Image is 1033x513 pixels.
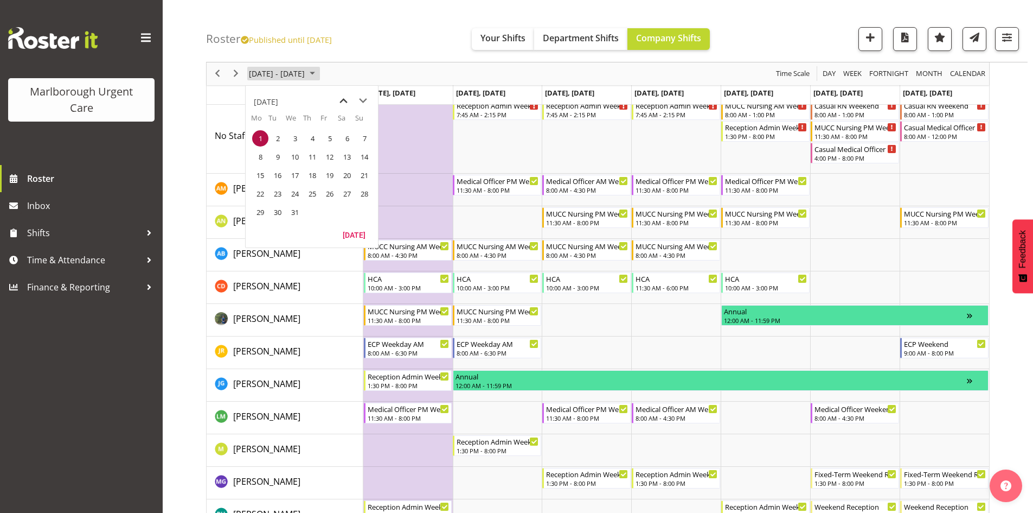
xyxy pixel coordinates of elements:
a: [PERSON_NAME] [233,377,300,390]
div: Marlborough Urgent Care [19,84,144,116]
div: Megan Gander"s event - Fixed-Term Weekend Reception Begin From Sunday, December 7, 2025 at 1:30:0... [900,468,989,489]
span: Inbox [27,198,157,214]
button: Previous [210,67,225,81]
span: Monday, December 29, 2025 [252,204,268,220]
span: Wednesday, December 17, 2025 [287,167,303,183]
div: Andrew Brooks"s event - MUCC Nursing AM Weekday Begin From Thursday, December 4, 2025 at 8:00:00 ... [632,240,720,261]
th: Fr [320,113,338,129]
span: Wednesday, December 3, 2025 [287,130,303,147]
div: MUCC Nursing PM Weekday [546,208,628,219]
div: Medical Officer Weekends [814,403,896,414]
button: December 2025 [247,67,320,81]
div: MUCC Nursing AM Weekday [725,100,807,111]
span: [PERSON_NAME] [233,248,300,259]
div: Jacinta Rangi"s event - ECP Weekday AM Begin From Tuesday, December 2, 2025 at 8:00:00 AM GMT+13:... [453,338,541,358]
td: Alexandra Madigan resource [207,174,363,206]
div: No Staff Member"s event - MUCC Nursing PM Weekends Begin From Saturday, December 6, 2025 at 11:30... [811,121,899,142]
span: [PERSON_NAME] [233,313,300,325]
span: Published until [DATE] [241,34,332,45]
div: 8:00 AM - 4:30 PM [368,251,450,259]
div: 11:30 AM - 8:00 PM [904,218,986,227]
div: Cordelia Davies"s event - HCA Begin From Monday, December 1, 2025 at 10:00:00 AM GMT+13:00 Ends A... [364,273,452,293]
span: [PERSON_NAME] [233,182,300,194]
td: Gloria Varghese resource [207,304,363,337]
span: Monday, December 1, 2025 [252,130,268,147]
div: Medical Officer PM Weekday [546,403,628,414]
div: December 01 - 07, 2025 [245,62,322,85]
div: HCA [546,273,628,284]
span: [DATE], [DATE] [724,88,773,98]
span: Thursday, December 11, 2025 [304,149,320,165]
button: Download a PDF of the roster according to the set date range. [893,27,917,51]
div: MUCC Nursing PM Weekday [636,208,717,219]
div: HCA [725,273,807,284]
a: [PERSON_NAME] [233,247,300,260]
div: Gloria Varghese"s event - MUCC Nursing PM Weekday Begin From Tuesday, December 2, 2025 at 11:30:0... [453,305,541,326]
div: MUCC Nursing PM Weekends [904,208,986,219]
span: Your Shifts [480,32,525,44]
div: 11:30 AM - 8:00 PM [368,414,450,422]
button: Add a new shift [858,27,882,51]
span: Tuesday, December 30, 2025 [270,204,286,220]
div: previous period [208,62,227,85]
div: MUCC Nursing AM Weekday [636,240,717,251]
div: Casual RN Weekend [904,100,986,111]
span: [DATE], [DATE] [545,88,594,98]
div: Annual [455,371,966,382]
div: 11:30 AM - 8:00 PM [814,132,896,141]
div: Annual [724,306,967,316]
a: [PERSON_NAME] [233,345,300,358]
div: Alexandra Madigan"s event - Medical Officer PM Weekday Begin From Tuesday, December 2, 2025 at 11... [453,175,541,195]
span: [PERSON_NAME] [233,280,300,292]
div: 1:30 PM - 8:00 PM [904,479,986,487]
div: Cordelia Davies"s event - HCA Begin From Thursday, December 4, 2025 at 11:30:00 AM GMT+13:00 Ends... [632,273,720,293]
div: Jacinta Rangi"s event - ECP Weekend Begin From Sunday, December 7, 2025 at 9:00:00 AM GMT+13:00 E... [900,338,989,358]
div: Alexandra Madigan"s event - Medical Officer PM Weekday Begin From Thursday, December 4, 2025 at 1... [632,175,720,195]
button: Month [948,67,987,81]
span: [PERSON_NAME] [233,476,300,487]
div: Alysia Newman-Woods"s event - MUCC Nursing PM Weekday Begin From Wednesday, December 3, 2025 at 1... [542,207,631,228]
span: Wednesday, December 31, 2025 [287,204,303,220]
div: 4:00 PM - 8:00 PM [814,154,896,162]
span: Finance & Reporting [27,279,141,295]
img: Rosterit website logo [8,27,98,49]
div: No Staff Member"s event - Casual Medical Officer Weekend Begin From Saturday, December 6, 2025 at... [811,143,899,163]
span: Sunday, December 21, 2025 [356,167,373,183]
div: Medical Officer PM Weekday [368,403,450,414]
div: 1:30 PM - 8:00 PM [368,381,450,390]
span: Sunday, December 7, 2025 [356,130,373,147]
div: Alexandra Madigan"s event - Medical Officer PM Weekday Begin From Friday, December 5, 2025 at 11:... [721,175,810,195]
div: MUCC Nursing PM Weekday [725,208,807,219]
button: Filter Shifts [995,27,1019,51]
div: Reception Admin Weekday PM [546,468,628,479]
div: Megan Gander"s event - Reception Admin Weekday PM Begin From Thursday, December 4, 2025 at 1:30:0... [632,468,720,489]
span: Saturday, December 20, 2025 [339,167,355,183]
span: Shifts [27,225,141,241]
span: [DATE], [DATE] [813,88,863,98]
span: [DATE], [DATE] [903,88,952,98]
div: 8:00 AM - 4:30 PM [546,251,628,259]
div: 1:30 PM - 8:00 PM [636,479,717,487]
div: 8:00 AM - 6:30 PM [457,349,538,357]
div: 8:00 AM - 4:30 PM [457,251,538,259]
span: calendar [949,67,986,81]
div: Gloria Varghese"s event - MUCC Nursing PM Weekday Begin From Monday, December 1, 2025 at 11:30:00... [364,305,452,326]
div: Cordelia Davies"s event - HCA Begin From Friday, December 5, 2025 at 10:00:00 AM GMT+13:00 Ends A... [721,273,810,293]
td: No Staff Member resource [207,98,363,174]
span: Friday, December 26, 2025 [322,186,338,202]
th: Th [303,113,320,129]
div: Medical Officer PM Weekday [457,175,538,186]
span: No Staff Member [215,130,285,142]
button: Today [336,227,373,242]
div: title [254,91,278,113]
div: No Staff Member"s event - Casual Medical Officer Weekend Begin From Sunday, December 7, 2025 at 8... [900,121,989,142]
div: No Staff Member"s event - Reception Admin Weekday PM Begin From Friday, December 5, 2025 at 1:30:... [721,121,810,142]
div: Megan Gander"s event - Reception Admin Weekday PM Begin From Wednesday, December 3, 2025 at 1:30:... [542,468,631,489]
button: Send a list of all shifts for the selected filtered period to all rostered employees. [963,27,986,51]
div: Andrew Brooks"s event - MUCC Nursing AM Weekday Begin From Tuesday, December 2, 2025 at 8:00:00 A... [453,240,541,261]
button: Timeline Day [821,67,838,81]
div: 8:00 AM - 4:30 PM [546,186,628,194]
div: No Staff Member"s event - Reception Admin Weekday AM Begin From Wednesday, December 3, 2025 at 7:... [542,99,631,120]
td: Margie Vuto resource [207,434,363,467]
span: Sunday, December 28, 2025 [356,186,373,202]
